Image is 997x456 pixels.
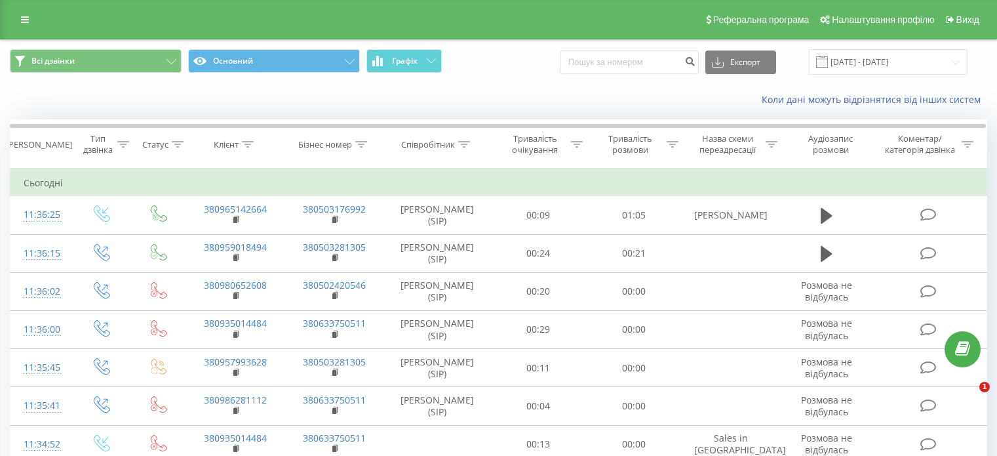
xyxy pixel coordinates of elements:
[204,394,267,406] a: 380986281112
[979,382,990,392] span: 1
[83,133,113,155] div: Тип дзвінка
[31,56,75,66] span: Всі дзвінки
[24,355,58,381] div: 11:35:45
[801,356,852,380] span: Розмова не відбулась
[491,272,586,310] td: 00:20
[24,241,58,266] div: 11:36:15
[832,14,934,25] span: Налаштування профілю
[792,133,869,155] div: Аудіозапис розмови
[204,432,267,444] a: 380935014484
[24,317,58,342] div: 11:36:00
[384,349,491,387] td: [PERSON_NAME] (SIP)
[303,279,366,291] a: 380502420546
[491,196,586,234] td: 00:09
[204,203,267,215] a: 380965142664
[303,203,366,215] a: 380503176992
[801,394,852,418] span: Розмова не відбулась
[705,51,776,74] button: Експорт
[303,317,366,329] a: 380633750511
[188,49,360,73] button: Основний
[204,356,267,368] a: 380957993628
[384,234,491,272] td: [PERSON_NAME] (SIP)
[491,234,586,272] td: 00:24
[503,133,568,155] div: Тривалість очікування
[204,241,267,253] a: 380959018494
[586,272,681,310] td: 00:00
[24,393,58,419] div: 11:35:41
[384,272,491,310] td: [PERSON_NAME] (SIP)
[882,133,958,155] div: Коментар/категорія дзвінка
[560,51,699,74] input: Пошук за номером
[392,56,418,66] span: Графік
[6,139,72,150] div: [PERSON_NAME]
[491,387,586,425] td: 00:04
[586,387,681,425] td: 00:00
[586,310,681,348] td: 00:00
[491,310,586,348] td: 00:29
[586,234,681,272] td: 00:21
[204,317,267,329] a: 380935014484
[598,133,663,155] div: Тривалість розмови
[801,317,852,341] span: Розмова не відбулась
[801,432,852,456] span: Розмова не відбулась
[694,133,762,155] div: Назва схеми переадресації
[801,279,852,303] span: Розмова не відбулась
[762,93,987,106] a: Коли дані можуть відрізнятися вiд інших систем
[303,356,366,368] a: 380503281305
[142,139,168,150] div: Статус
[303,394,366,406] a: 380633750511
[204,279,267,291] a: 380980652608
[366,49,442,73] button: Графік
[952,382,984,413] iframe: Intercom live chat
[303,241,366,253] a: 380503281305
[384,310,491,348] td: [PERSON_NAME] (SIP)
[401,139,455,150] div: Співробітник
[10,49,182,73] button: Всі дзвінки
[214,139,239,150] div: Клієнт
[384,196,491,234] td: [PERSON_NAME] (SIP)
[586,196,681,234] td: 01:05
[10,170,987,196] td: Сьогодні
[713,14,810,25] span: Реферальна програма
[303,432,366,444] a: 380633750511
[956,14,979,25] span: Вихід
[586,349,681,387] td: 00:00
[298,139,352,150] div: Бізнес номер
[681,196,780,234] td: [PERSON_NAME]
[491,349,586,387] td: 00:11
[24,202,58,228] div: 11:36:25
[384,387,491,425] td: [PERSON_NAME] (SIP)
[24,279,58,304] div: 11:36:02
